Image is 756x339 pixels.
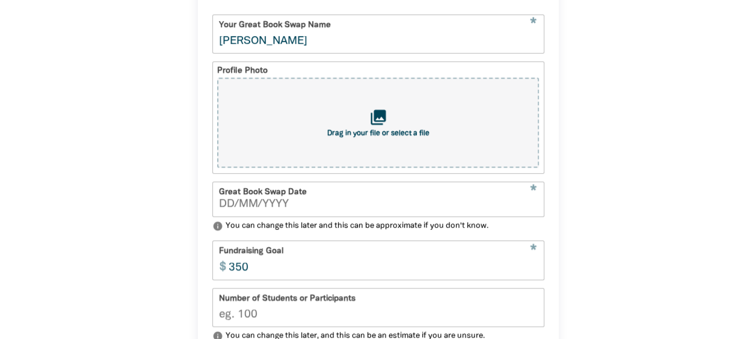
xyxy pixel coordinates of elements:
[212,221,544,233] p: You can change this later and this can be approximate if you don't know.
[212,221,223,231] i: info
[219,199,538,210] input: Great Book Swap Date DD/MM/YYYY
[213,289,544,326] input: eg. 100
[369,108,387,126] i: collections
[213,15,544,53] input: eg. Milikapiti School's Great Book Swap!
[327,130,429,137] span: Drag in your file or select a file
[223,241,544,279] input: eg. 350
[213,241,227,279] span: $
[530,185,536,198] i: Required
